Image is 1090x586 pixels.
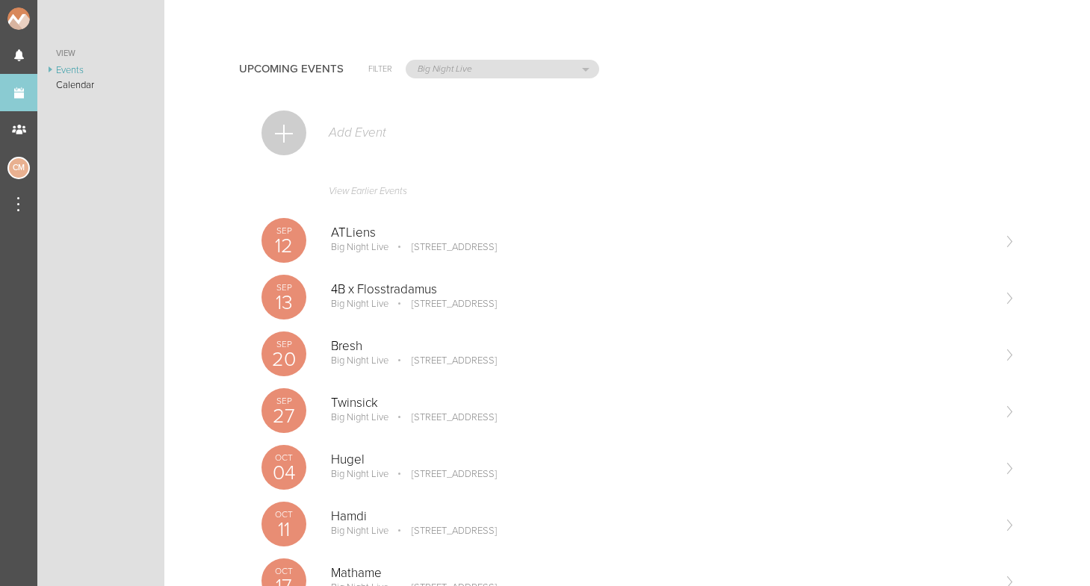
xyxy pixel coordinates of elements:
[261,463,306,483] p: 04
[331,282,991,297] p: 4B x Flosstradamus
[261,567,306,576] p: Oct
[331,509,991,524] p: Hamdi
[331,411,388,423] p: Big Night Live
[331,566,991,581] p: Mathame
[391,355,497,367] p: [STREET_ADDRESS]
[368,63,392,75] h6: Filter
[331,355,388,367] p: Big Night Live
[37,45,164,63] a: View
[391,241,497,253] p: [STREET_ADDRESS]
[261,349,306,370] p: 20
[331,339,991,354] p: Bresh
[261,178,1015,212] a: View Earlier Events
[331,241,388,253] p: Big Night Live
[261,236,306,256] p: 12
[391,298,497,310] p: [STREET_ADDRESS]
[261,520,306,540] p: 11
[261,226,306,235] p: Sep
[261,283,306,292] p: Sep
[261,340,306,349] p: Sep
[391,468,497,480] p: [STREET_ADDRESS]
[331,298,388,310] p: Big Night Live
[7,7,92,30] img: NOMAD
[37,78,164,93] a: Calendar
[261,510,306,519] p: Oct
[331,525,388,537] p: Big Night Live
[239,63,344,75] h4: Upcoming Events
[261,406,306,426] p: 27
[331,468,388,480] p: Big Night Live
[391,411,497,423] p: [STREET_ADDRESS]
[331,452,991,467] p: Hugel
[391,525,497,537] p: [STREET_ADDRESS]
[331,396,991,411] p: Twinsick
[327,125,386,140] p: Add Event
[37,63,164,78] a: Events
[261,293,306,313] p: 13
[7,157,30,179] div: Charlie McGinley
[331,225,991,240] p: ATLiens
[261,453,306,462] p: Oct
[261,396,306,405] p: Sep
